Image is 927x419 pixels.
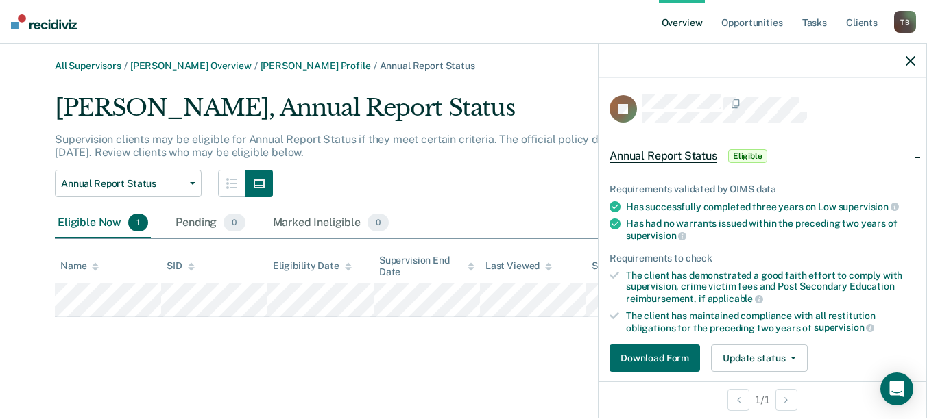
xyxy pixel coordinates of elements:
[121,60,130,71] span: /
[610,253,915,264] div: Requirements to check
[880,372,913,405] div: Open Intercom Messenger
[55,208,151,238] div: Eligible Now
[610,183,915,195] div: Requirements validated by OIMS data
[261,60,371,71] a: [PERSON_NAME] Profile
[626,201,915,213] div: Has successfully completed three years on Low
[894,11,916,33] div: T B
[711,344,808,372] button: Update status
[11,14,77,29] img: Recidiviz
[610,344,706,372] a: Navigate to form link
[599,134,926,178] div: Annual Report StatusEligible
[371,60,380,71] span: /
[60,260,99,272] div: Name
[61,178,184,190] span: Annual Report Status
[610,344,700,372] button: Download Form
[379,255,474,278] div: Supervision End Date
[599,381,926,418] div: 1 / 1
[252,60,261,71] span: /
[626,310,915,333] div: The client has maintained compliance with all restitution obligations for the preceding two years of
[626,270,915,305] div: The client has demonstrated a good faith effort to comply with supervision, crime victim fees and...
[727,389,749,411] button: Previous Opportunity
[626,218,915,241] div: Has had no warrants issued within the preceding two years of
[173,208,248,238] div: Pending
[55,133,745,159] p: Supervision clients may be eligible for Annual Report Status if they meet certain criteria. The o...
[610,149,717,163] span: Annual Report Status
[55,60,121,71] a: All Supervisors
[728,149,767,163] span: Eligible
[592,260,621,272] div: Status
[775,389,797,411] button: Next Opportunity
[380,60,475,71] span: Annual Report Status
[128,214,148,231] span: 1
[485,260,552,272] div: Last Viewed
[368,214,389,231] span: 0
[814,322,874,333] span: supervision
[167,260,195,272] div: SID
[708,293,763,304] span: applicable
[224,214,245,231] span: 0
[839,201,899,212] span: supervision
[270,208,392,238] div: Marked Ineligible
[273,260,352,272] div: Eligibility Date
[130,60,252,71] a: [PERSON_NAME] Overview
[55,94,750,133] div: [PERSON_NAME], Annual Report Status
[626,230,686,241] span: supervision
